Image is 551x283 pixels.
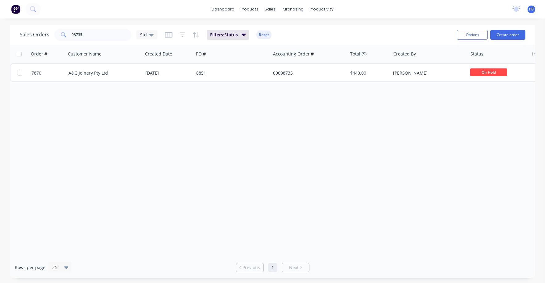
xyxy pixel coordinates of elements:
[31,70,41,76] span: 7870
[457,30,488,40] button: Options
[210,32,238,38] span: Filters: Status
[350,70,386,76] div: $440.00
[393,70,462,76] div: [PERSON_NAME]
[209,5,238,14] a: dashboard
[268,263,277,272] a: Page 1 is your current page
[145,51,172,57] div: Created Date
[242,265,260,271] span: Previous
[196,51,206,57] div: PO #
[140,31,147,38] span: Std
[470,68,507,76] span: On Hold
[273,70,342,76] div: 00098735
[145,70,191,76] div: [DATE]
[282,265,309,271] a: Next page
[72,29,132,41] input: Search...
[196,70,265,76] div: 8851
[529,6,534,12] span: PB
[236,265,263,271] a: Previous page
[20,32,49,38] h1: Sales Orders
[234,263,312,272] ul: Pagination
[393,51,416,57] div: Created By
[279,5,307,14] div: purchasing
[289,265,299,271] span: Next
[238,5,262,14] div: products
[68,70,108,76] a: A&G Joinery Pty Ltd
[11,5,20,14] img: Factory
[207,30,249,40] button: Filters:Status
[262,5,279,14] div: sales
[68,51,101,57] div: Customer Name
[350,51,367,57] div: Total ($)
[470,51,483,57] div: Status
[256,31,271,39] button: Reset
[273,51,314,57] div: Accounting Order #
[307,5,337,14] div: productivity
[31,64,68,82] a: 7870
[490,30,525,40] button: Create order
[31,51,47,57] div: Order #
[15,265,45,271] span: Rows per page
